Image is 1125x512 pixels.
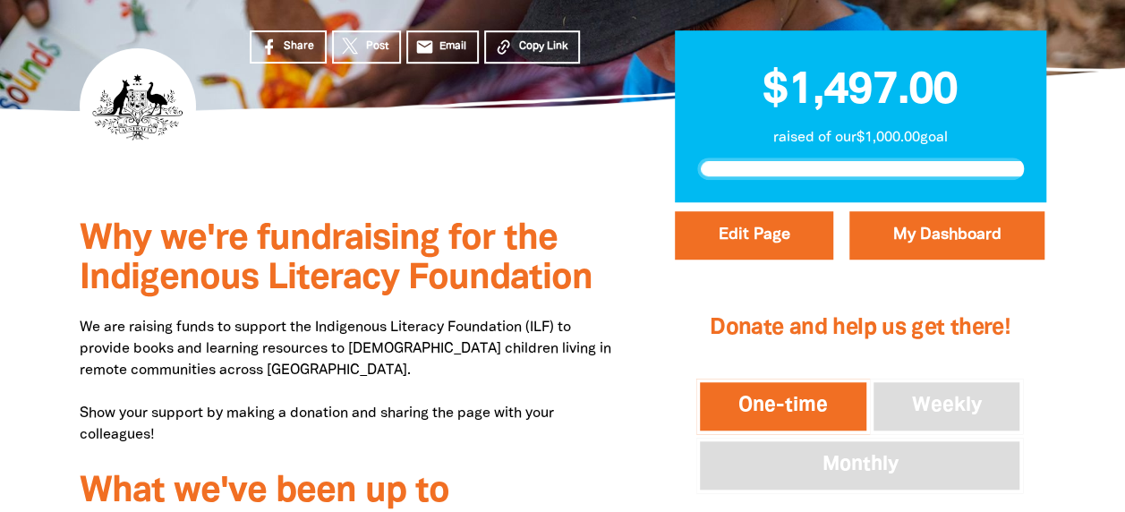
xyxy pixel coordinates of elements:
[80,223,592,295] span: Why we're fundraising for the Indigenous Literacy Foundation
[696,438,1023,493] button: Monthly
[80,473,621,512] h3: What we've been up to
[870,379,1024,434] button: Weekly
[518,38,567,55] span: Copy Link
[332,30,401,64] a: Post
[80,317,621,446] p: We are raising funds to support the Indigenous Literacy Foundation (ILF) to provide books and lea...
[250,30,327,64] a: Share
[696,293,1023,364] h2: Donate and help us get there!
[849,211,1044,260] a: My Dashboard
[406,30,480,64] a: emailEmail
[284,38,314,55] span: Share
[696,379,870,434] button: One-time
[366,38,388,55] span: Post
[415,38,434,56] i: email
[697,127,1024,149] p: raised of our $1,000.00 goal
[484,30,580,64] button: Copy Link
[439,38,466,55] span: Email
[675,211,833,260] button: Edit Page
[763,71,958,112] span: $1,497.00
